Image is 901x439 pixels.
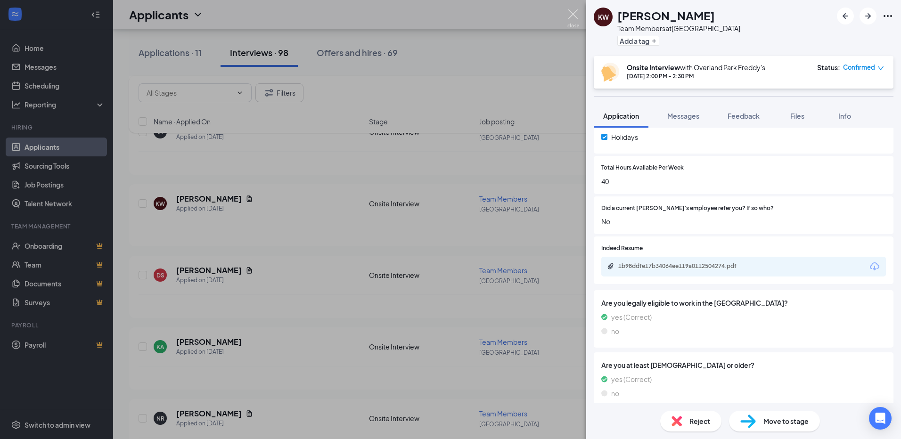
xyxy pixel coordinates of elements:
button: ArrowRight [860,8,876,24]
div: KW [598,12,609,22]
span: Application [603,112,639,120]
span: no [611,326,619,336]
span: Did a current [PERSON_NAME]'s employee refer you? If so who? [601,204,774,213]
span: 40 [601,176,886,187]
span: Feedback [728,112,760,120]
span: down [877,65,884,72]
span: Reject [689,416,710,426]
button: ArrowLeftNew [837,8,854,24]
div: Open Intercom Messenger [869,407,892,430]
a: Paperclip1b98ddfe17b34064ee119a0112504274.pdf [607,262,760,271]
span: Info [838,112,851,120]
button: PlusAdd a tag [617,36,659,46]
div: Status : [817,63,840,72]
span: Total Hours Available Per Week [601,163,684,172]
span: no [611,388,619,398]
div: with Overland Park Freddy's [627,63,765,72]
span: Holidays [611,132,638,142]
div: 1b98ddfe17b34064ee119a0112504274.pdf [618,262,750,270]
span: No [601,216,886,227]
svg: ArrowLeftNew [840,10,851,22]
h1: [PERSON_NAME] [617,8,715,24]
span: Messages [667,112,699,120]
span: Move to stage [763,416,809,426]
svg: ArrowRight [862,10,874,22]
svg: Download [869,261,880,272]
svg: Paperclip [607,262,614,270]
span: yes (Correct) [611,374,652,384]
svg: Plus [651,38,657,44]
div: [DATE] 2:00 PM - 2:30 PM [627,72,765,80]
div: Team Members at [GEOGRAPHIC_DATA] [617,24,740,33]
b: Onsite Interview [627,63,680,72]
span: Indeed Resume [601,244,643,253]
span: Are you at least [DEMOGRAPHIC_DATA] or older? [601,360,886,370]
span: Confirmed [843,63,875,72]
span: Files [790,112,804,120]
svg: Ellipses [882,10,893,22]
span: yes (Correct) [611,312,652,322]
span: Are you legally eligible to work in the [GEOGRAPHIC_DATA]? [601,298,886,308]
